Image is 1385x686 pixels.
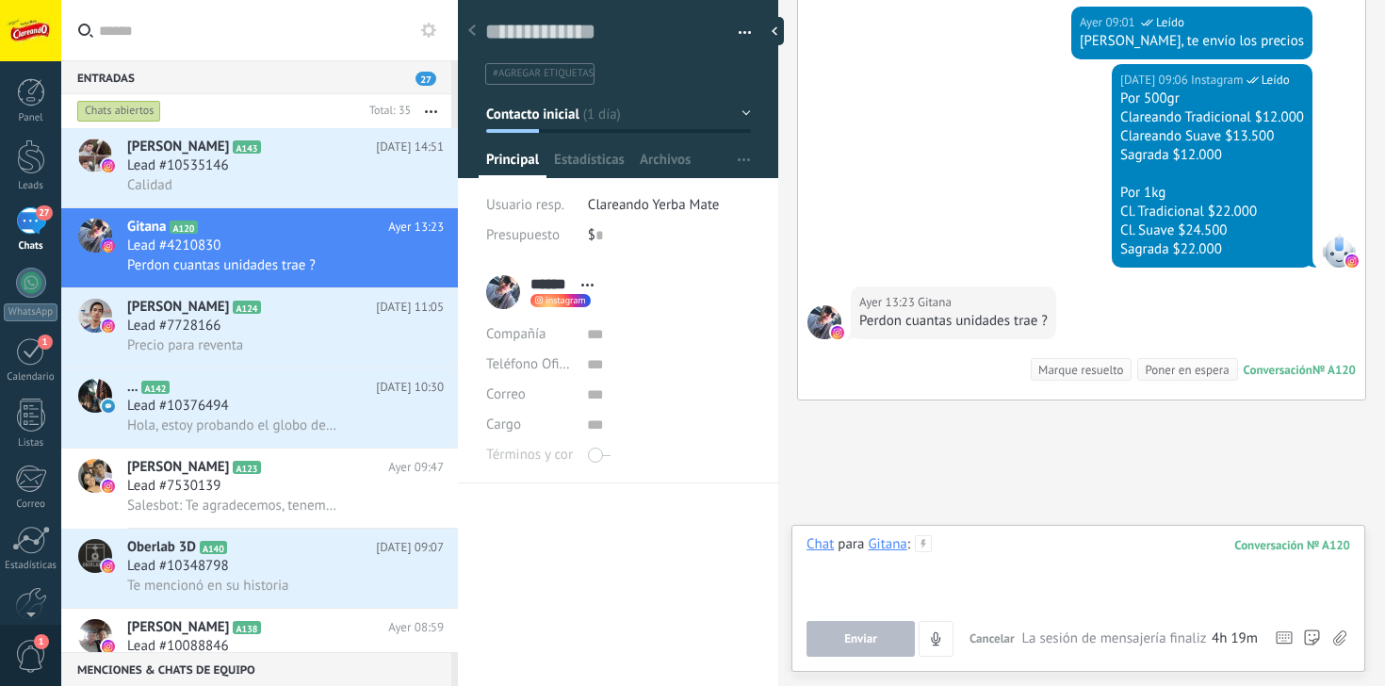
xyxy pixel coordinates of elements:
span: Lead #10088846 [127,637,229,656]
span: 1 [38,335,53,350]
img: instagram.svg [831,326,844,339]
div: Cl. Suave $24.500 [1120,221,1304,240]
span: #agregar etiquetas [493,67,594,80]
span: [PERSON_NAME] [127,138,229,156]
span: A142 [141,381,169,394]
div: 120 [1234,537,1350,553]
span: A123 [233,461,260,474]
span: Oberlab 3D [127,538,196,557]
div: Conversación [1244,362,1312,378]
div: Cargo [486,409,573,439]
div: Total: 35 [362,102,411,121]
button: Enviar [807,621,915,657]
div: Por 1kg [1120,184,1304,203]
span: 27 [415,72,436,86]
span: Leído [1156,13,1184,32]
img: icon [102,239,115,253]
div: Sagrada $12.000 [1120,146,1304,165]
div: Poner en espera [1145,361,1229,379]
div: Sagrada $22.000 [1120,240,1304,259]
div: Usuario resp. [486,190,574,220]
div: Chats [4,240,58,253]
span: Te mencionó en su historia [127,577,288,595]
div: [DATE] 09:06 [1120,71,1191,90]
span: [DATE] 14:51 [376,138,444,156]
span: Calidad [127,176,172,194]
div: WhatsApp [4,303,57,321]
div: La sesión de mensajería finaliza en [1022,629,1258,648]
span: [PERSON_NAME] [127,618,229,637]
div: Ayer 09:01 [1080,13,1138,32]
span: Cargo [486,417,521,432]
span: Gitana [918,293,952,312]
span: ... [127,378,138,397]
span: Ayer 08:59 [388,618,444,637]
span: Gitana [807,305,841,339]
a: avatariconOberlab 3DA140[DATE] 09:07Lead #10348798Te mencionó en su historia [61,529,458,608]
div: Marque resuelto [1038,361,1123,379]
span: A138 [233,621,260,634]
div: Estadísticas [4,560,58,572]
div: Presupuesto [486,220,574,251]
a: avatariconGitanaA120Ayer 13:23Lead #4210830Perdon cuantas unidades trae ? [61,208,458,287]
span: para [838,535,864,554]
span: 4h 19m [1212,629,1258,648]
span: 27 [36,205,52,220]
span: Leído [1262,71,1290,90]
img: icon [102,640,115,653]
div: № A120 [1312,362,1356,378]
span: Lead #7728166 [127,317,220,335]
div: Panel [4,112,58,124]
div: Compañía [486,318,573,349]
span: A140 [200,541,227,554]
div: Listas [4,437,58,449]
span: A124 [233,301,260,314]
span: Perdon cuantas unidades trae ? [127,256,316,274]
span: Precio para reventa [127,336,243,354]
div: Perdon cuantas unidades trae ? [859,312,1048,331]
span: 1 [34,634,49,649]
div: [PERSON_NAME], te envío los precios [1080,32,1304,51]
span: Términos y condiciones [486,448,626,462]
span: Estadísticas [554,151,625,178]
a: avataricon[PERSON_NAME]A124[DATE] 11:05Lead #7728166Precio para reventa [61,288,458,367]
span: : [907,535,910,554]
div: Menciones & Chats de equipo [61,652,451,686]
div: Clareando Tradicional $12.000 [1120,108,1304,127]
span: [DATE] 09:07 [376,538,444,557]
button: Cancelar [962,621,1022,657]
span: Hola, estoy probando el globo de chat de la web. [127,416,340,434]
a: avataricon[PERSON_NAME]A123Ayer 09:47Lead #7530139Salesbot: Te agradecemos, tenemos sponsor en un... [61,449,458,528]
span: Ayer 13:23 [388,218,444,237]
span: Ayer 09:47 [388,458,444,477]
span: Salesbot: Te agradecemos, tenemos sponsor en una radio local ya y momentáneamente no estamos trab... [127,497,340,514]
a: avataricon...A142[DATE] 10:30Lead #10376494Hola, estoy probando el globo de chat de la web. [61,368,458,448]
span: instagram [546,296,586,305]
div: Ocultar [765,17,784,45]
span: Archivos [640,151,691,178]
span: Lead #4210830 [127,237,220,255]
div: Calendario [4,371,58,384]
img: icon [102,560,115,573]
span: Gitana [127,218,166,237]
div: Clareando Suave $13.500 [1120,127,1304,146]
span: [PERSON_NAME] [127,458,229,477]
span: Lead #10535146 [127,156,229,175]
div: Entradas [61,60,451,94]
div: Correo [4,498,58,511]
a: avataricon[PERSON_NAME]A143[DATE] 14:51Lead #10535146Calidad [61,128,458,207]
img: icon [102,319,115,333]
span: [PERSON_NAME] [127,298,229,317]
div: Términos y condiciones [486,439,573,469]
button: Correo [486,379,526,409]
div: Chats abiertos [77,100,161,122]
img: icon [102,400,115,413]
div: $ [588,220,751,251]
span: La sesión de mensajería finaliza en: [1022,629,1207,648]
div: Por 500gr [1120,90,1304,108]
span: Clareando Yerba Mate [588,196,720,214]
div: Ayer 13:23 [859,293,918,312]
button: Teléfono Oficina [486,349,573,379]
span: Lead #7530139 [127,477,220,496]
span: Correo [486,385,526,403]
